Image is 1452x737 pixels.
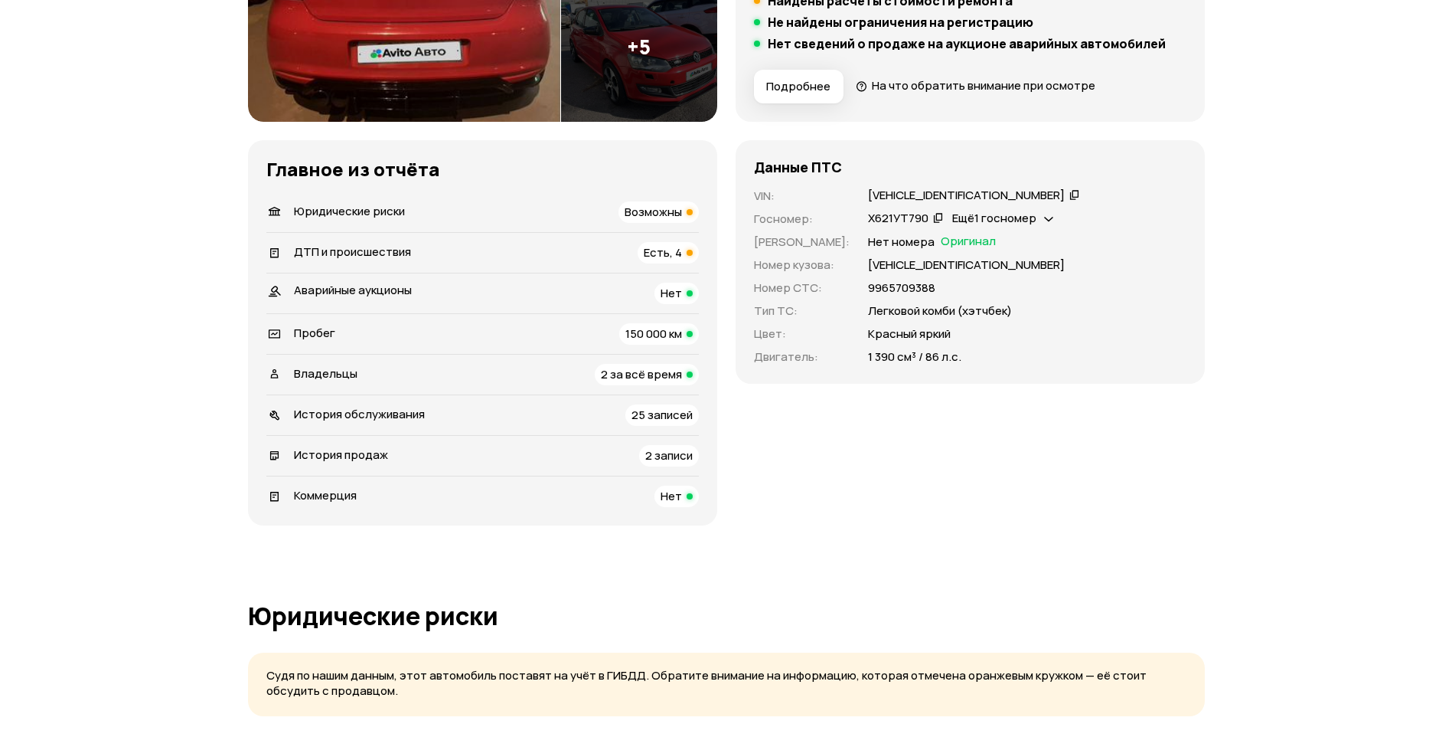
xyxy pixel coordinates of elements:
[754,257,850,274] p: Номер кузова :
[661,285,682,301] span: Нет
[754,326,850,342] p: Цвет :
[294,244,411,260] span: ДТП и происшествия
[754,188,850,205] p: VIN :
[294,282,412,298] span: Аварийные аукционы
[601,366,682,382] span: 2 за всё время
[868,326,951,342] p: Красный яркий
[868,257,1065,274] p: [VEHICLE_IDENTIFICATION_NUMBER]
[754,70,843,103] button: Подробнее
[294,487,357,503] span: Коммерция
[754,303,850,319] p: Тип ТС :
[294,325,335,341] span: Пробег
[294,365,357,382] span: Владельцы
[754,280,850,296] p: Номер СТС :
[872,77,1095,93] span: На что обратить внимание при осмотре
[248,602,1205,630] h1: Юридические риски
[625,204,682,220] span: Возможны
[856,77,1096,93] a: На что обратить внимание при осмотре
[868,234,935,251] p: Нет номера
[754,211,850,228] p: Госномер :
[294,406,425,422] span: История обслуживания
[266,668,1186,699] p: Судя по нашим данным, этот автомобиль поставят на учёт в ГИБДД. Обратите внимание на информацию, ...
[766,79,830,94] span: Подробнее
[625,326,682,342] span: 150 000 км
[754,349,850,365] p: Двигатель :
[768,36,1166,51] h5: Нет сведений о продаже на аукционе аварийных автомобилей
[644,244,682,260] span: Есть, 4
[661,488,682,504] span: Нет
[754,234,850,251] p: [PERSON_NAME] :
[868,188,1065,204] div: [VEHICLE_IDENTIFICATION_NUMBER]
[631,407,693,423] span: 25 записей
[952,210,1036,226] span: Ещё 1 госномер
[768,15,1033,30] h5: Не найдены ограничения на регистрацию
[294,203,405,219] span: Юридические риски
[645,447,693,463] span: 2 записи
[868,303,1012,319] p: Легковой комби (хэтчбек)
[754,159,842,175] h4: Данные ПТС
[266,159,699,180] h3: Главное из отчёта
[868,280,935,296] p: 9965709388
[941,234,996,251] span: Оригинал
[868,211,928,227] div: Х621УТ790
[294,447,388,463] span: История продаж
[868,349,961,365] p: 1 390 см³ / 86 л.с.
